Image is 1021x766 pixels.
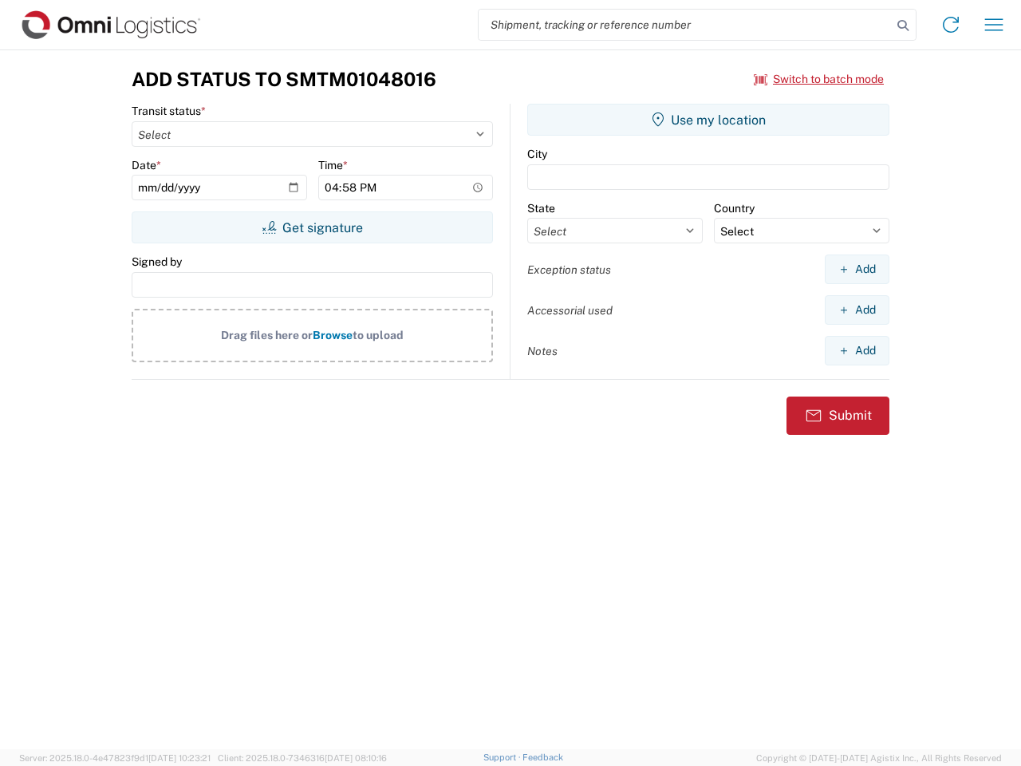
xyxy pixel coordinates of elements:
label: Country [714,201,755,215]
label: Accessorial used [527,303,613,318]
button: Switch to batch mode [754,66,884,93]
button: Add [825,295,889,325]
input: Shipment, tracking or reference number [479,10,892,40]
button: Submit [786,397,889,435]
label: Exception status [527,263,611,277]
span: Drag files here or [221,329,313,342]
label: Date [132,158,161,172]
label: City [527,147,547,161]
button: Get signature [132,211,493,243]
span: Client: 2025.18.0-7346316 [218,753,387,763]
label: State [527,201,555,215]
button: Add [825,336,889,365]
a: Feedback [522,752,563,762]
a: Support [483,752,523,762]
label: Transit status [132,104,206,118]
span: [DATE] 08:10:16 [325,753,387,763]
label: Signed by [132,255,182,269]
label: Notes [527,344,558,358]
button: Use my location [527,104,889,136]
span: Server: 2025.18.0-4e47823f9d1 [19,753,211,763]
button: Add [825,255,889,284]
h3: Add Status to SMTM01048016 [132,68,436,91]
span: [DATE] 10:23:21 [148,753,211,763]
span: Browse [313,329,353,342]
span: Copyright © [DATE]-[DATE] Agistix Inc., All Rights Reserved [756,751,1002,765]
label: Time [318,158,348,172]
span: to upload [353,329,404,342]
